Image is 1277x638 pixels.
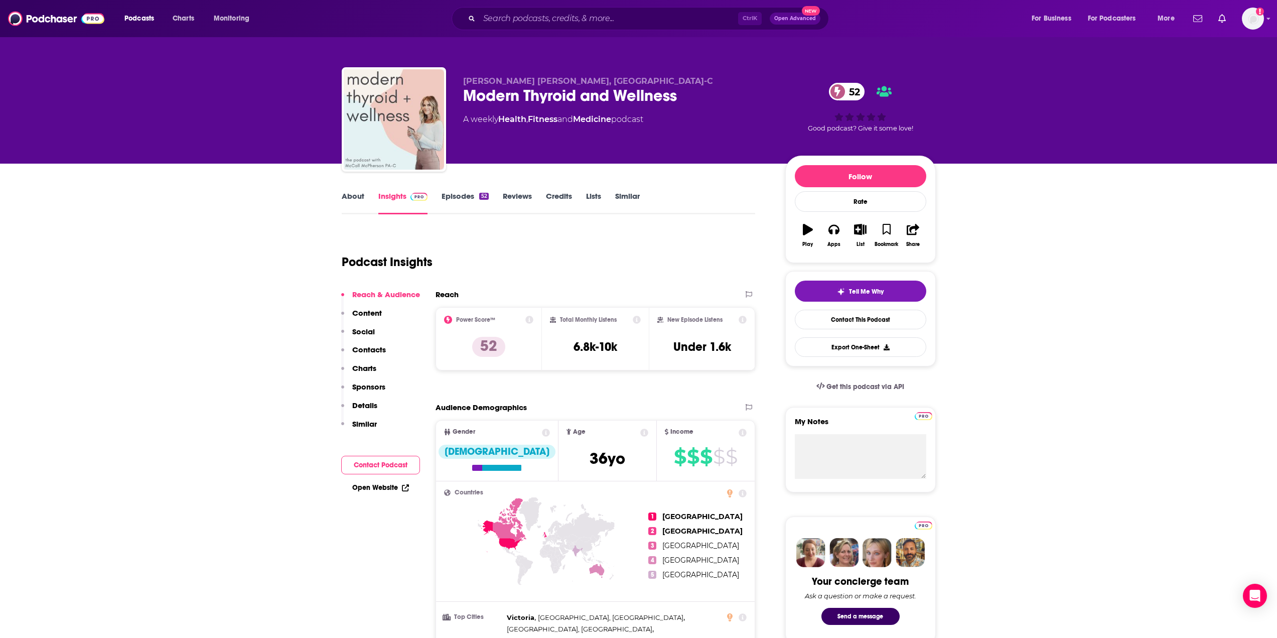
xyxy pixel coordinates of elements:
[352,290,420,299] p: Reach & Audience
[900,217,926,253] button: Share
[1151,11,1187,27] button: open menu
[442,191,488,214] a: Episodes52
[829,538,859,567] img: Barbara Profile
[538,612,685,623] span: ,
[874,217,900,253] button: Bookmark
[214,12,249,26] span: Monitoring
[352,327,375,336] p: Social
[826,382,904,391] span: Get this podcast via API
[795,165,926,187] button: Follow
[1256,8,1264,16] svg: Add a profile image
[648,556,656,564] span: 4
[648,527,656,535] span: 2
[687,449,699,465] span: $
[849,288,884,296] span: Tell Me Why
[915,522,932,530] img: Podchaser Pro
[662,541,739,550] span: [GEOGRAPHIC_DATA]
[378,191,428,214] a: InsightsPodchaser Pro
[436,403,527,412] h2: Audience Demographics
[700,449,712,465] span: $
[341,345,386,363] button: Contacts
[207,11,262,27] button: open menu
[808,374,913,399] a: Get this podcast via API
[341,419,377,438] button: Similar
[586,191,601,214] a: Lists
[1088,12,1136,26] span: For Podcasters
[795,281,926,302] button: tell me why sparkleTell Me Why
[915,520,932,530] a: Pro website
[507,625,652,633] span: [GEOGRAPHIC_DATA], [GEOGRAPHIC_DATA]
[875,241,898,247] div: Bookmark
[812,575,909,588] div: Your concierge team
[574,339,617,354] h3: 6.8k-10k
[915,412,932,420] img: Podchaser Pro
[795,217,821,253] button: Play
[795,337,926,357] button: Export One-Sheet
[662,527,743,536] span: [GEOGRAPHIC_DATA]
[1242,8,1264,30] span: Logged in as Ashley_Beenen
[662,570,739,579] span: [GEOGRAPHIC_DATA]
[526,114,528,124] span: ,
[456,316,495,323] h2: Power Score™
[662,512,743,521] span: [GEOGRAPHIC_DATA]
[770,13,820,25] button: Open AdvancedNew
[463,113,643,125] div: A weekly podcast
[455,489,483,496] span: Countries
[479,11,738,27] input: Search podcasts, credits, & more...
[829,83,865,100] a: 52
[573,429,586,435] span: Age
[341,401,377,419] button: Details
[8,9,104,28] img: Podchaser - Follow, Share and Rate Podcasts
[410,193,428,201] img: Podchaser Pro
[173,12,194,26] span: Charts
[674,449,686,465] span: $
[906,241,920,247] div: Share
[857,241,865,247] div: List
[863,538,892,567] img: Jules Profile
[352,308,382,318] p: Content
[498,114,526,124] a: Health
[341,363,376,382] button: Charts
[795,417,926,434] label: My Notes
[507,623,654,635] span: ,
[557,114,573,124] span: and
[795,191,926,212] div: Rate
[503,191,532,214] a: Reviews
[472,337,505,357] p: 52
[166,11,200,27] a: Charts
[436,290,459,299] h2: Reach
[507,613,534,621] span: Victoria
[479,193,488,200] div: 52
[453,429,475,435] span: Gender
[341,308,382,327] button: Content
[590,449,625,468] span: 36 yo
[344,69,444,170] img: Modern Thyroid and Wellness
[342,254,433,270] h1: Podcast Insights
[839,83,865,100] span: 52
[648,571,656,579] span: 5
[795,310,926,329] a: Contact This Podcast
[1214,10,1230,27] a: Show notifications dropdown
[1025,11,1084,27] button: open menu
[821,217,847,253] button: Apps
[352,382,385,392] p: Sponsors
[341,382,385,401] button: Sponsors
[1243,584,1267,608] div: Open Intercom Messenger
[726,449,737,465] span: $
[444,614,503,620] h3: Top Cities
[667,316,723,323] h2: New Episode Listens
[662,556,739,565] span: [GEOGRAPHIC_DATA]
[785,76,936,139] div: 52Good podcast? Give it some love!
[124,12,154,26] span: Podcasts
[808,124,913,132] span: Good podcast? Give it some love!
[847,217,873,253] button: List
[352,401,377,410] p: Details
[352,363,376,373] p: Charts
[805,592,916,600] div: Ask a question or make a request.
[648,513,656,521] span: 1
[1032,12,1071,26] span: For Business
[560,316,617,323] h2: Total Monthly Listens
[352,483,409,492] a: Open Website
[538,613,683,621] span: [GEOGRAPHIC_DATA], [GEOGRAPHIC_DATA]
